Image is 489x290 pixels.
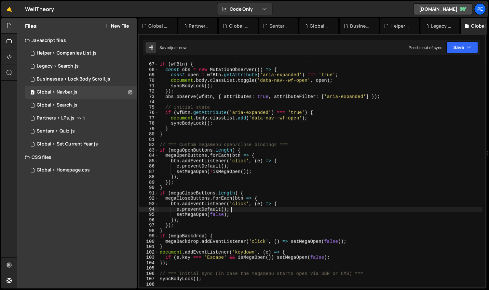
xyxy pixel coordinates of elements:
[25,164,137,177] div: Global > Homepage.css
[37,128,75,134] div: Sentara > Quiz.js
[37,89,77,95] div: Global > Navbar.js
[446,42,478,53] button: Save
[139,260,159,266] div: 104
[139,126,159,132] div: 79
[139,116,159,121] div: 77
[139,89,159,94] div: 72
[37,167,90,173] div: Global > Homepage.css
[217,3,272,15] button: Code Only
[310,23,331,29] div: Global > Search.js
[17,34,137,47] div: Javascript files
[139,72,159,78] div: 69
[139,212,159,218] div: 95
[37,141,98,147] div: Global > Set Current Year.js
[139,228,159,234] div: 98
[139,94,159,100] div: 73
[139,99,159,105] div: 74
[25,60,137,73] div: Legacy > Search.js
[139,196,159,201] div: 92
[350,23,371,29] div: Businesses > Lock Body Scroll.js
[139,137,159,143] div: 81
[229,23,250,29] div: Global > Set Current Year.js
[25,22,37,30] h2: Files
[1,1,17,17] a: 🤙
[139,185,159,191] div: 90
[139,233,159,239] div: 99
[139,132,159,137] div: 80
[37,63,79,69] div: Legacy > Search.js
[139,244,159,250] div: 101
[139,62,159,67] div: 67
[139,223,159,228] div: 97
[25,138,137,151] div: Global > Set Current Year.js
[25,5,54,13] div: WellTheory
[171,45,186,50] div: just now
[139,266,159,271] div: 105
[139,121,159,126] div: 78
[139,255,159,260] div: 103
[37,115,75,121] div: Partners > LPs.js
[139,174,159,180] div: 88
[25,99,137,112] div: Global > Search.js
[269,23,290,29] div: Sentara > Quiz.js
[414,3,472,15] a: [DOMAIN_NAME]
[139,158,159,164] div: 85
[25,86,137,99] div: Global > Navbar.js
[139,164,159,169] div: 86
[104,23,129,29] button: New File
[139,239,159,245] div: 100
[139,153,159,158] div: 84
[474,3,486,15] a: Pe
[83,116,85,121] span: 1
[139,67,159,73] div: 68
[139,83,159,89] div: 71
[139,191,159,196] div: 91
[37,76,110,82] div: Businesses > Lock Body Scroll.js
[25,73,137,86] div: Businesses > Lock Body Scroll.js
[139,276,159,282] div: 107
[148,23,169,29] div: Global > Homepage.css
[139,169,159,175] div: 87
[139,78,159,83] div: 70
[390,23,411,29] div: Helper > Companies List.js
[139,110,159,116] div: 76
[409,45,442,50] div: Prod is out of sync
[431,23,452,29] div: Legacy > Search.js
[139,142,159,148] div: 82
[17,151,137,164] div: CSS files
[31,90,34,95] span: 1
[139,207,159,212] div: 94
[139,250,159,255] div: 102
[37,50,97,56] div: Helper > Companies List.js
[139,271,159,277] div: 106
[25,47,137,60] div: Helper > Companies List.js
[139,180,159,185] div: 89
[189,23,210,29] div: Partners > LPs.js
[159,45,186,50] div: Saved
[139,282,159,287] div: 108
[37,102,77,108] div: Global > Search.js
[139,218,159,223] div: 96
[25,125,137,138] div: Sentara > Quiz.js
[25,112,137,125] div: Partners > LPs.js
[139,148,159,153] div: 83
[139,105,159,110] div: 75
[139,201,159,207] div: 93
